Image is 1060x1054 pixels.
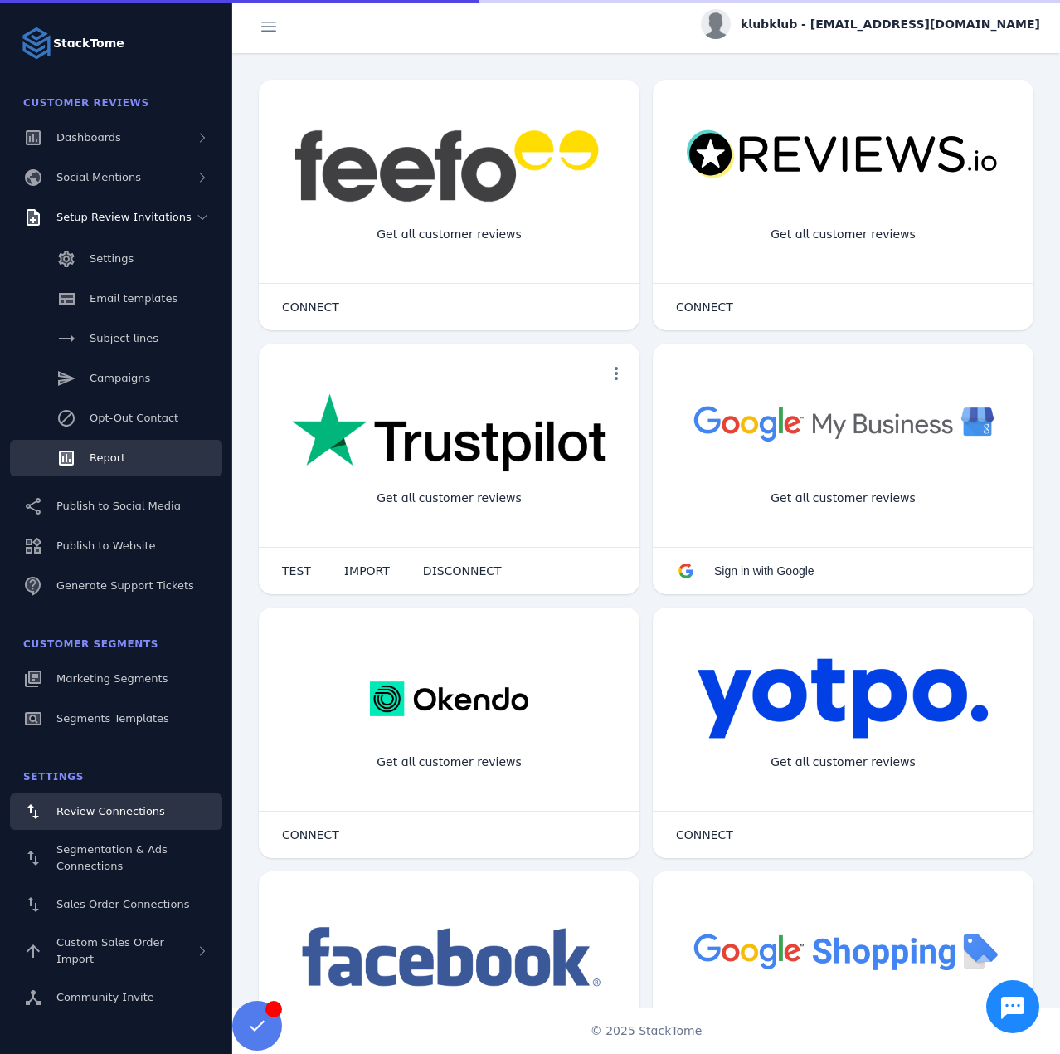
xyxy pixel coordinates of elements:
[686,129,1000,180] img: reviewsio.svg
[10,979,222,1016] a: Community Invite
[23,771,84,783] span: Settings
[370,657,528,740] img: okendo.webp
[282,829,339,841] span: CONNECT
[56,500,181,512] span: Publish to Social Media
[10,241,222,277] a: Settings
[56,898,189,910] span: Sales Order Connections
[23,638,158,650] span: Customer Segments
[23,97,149,109] span: Customer Reviews
[363,212,535,256] div: Get all customer reviews
[344,565,390,577] span: IMPORT
[10,281,222,317] a: Email templates
[10,568,222,604] a: Generate Support Tickets
[757,740,929,784] div: Get all customer reviews
[741,16,1040,33] span: klubklub - [EMAIL_ADDRESS][DOMAIN_NAME]
[292,129,606,203] img: feefo.png
[90,412,178,424] span: Opt-Out Contact
[90,372,150,384] span: Campaigns
[659,818,750,851] button: CONNECT
[701,9,731,39] img: profile.jpg
[292,393,606,475] img: trustpilot.png
[265,818,356,851] button: CONNECT
[282,565,311,577] span: TEST
[56,991,154,1003] span: Community Invite
[10,833,222,883] a: Segmentation & Ads Connections
[56,936,164,965] span: Custom Sales Order Import
[90,332,158,344] span: Subject lines
[56,171,141,183] span: Social Mentions
[292,921,606,995] img: facebook.png
[53,35,124,52] strong: StackTome
[56,672,168,685] span: Marketing Segments
[686,393,1000,452] img: googlebusiness.png
[676,829,733,841] span: CONNECT
[659,554,831,588] button: Sign in with Google
[591,1022,703,1040] span: © 2025 StackTome
[90,292,177,305] span: Email templates
[56,579,194,592] span: Generate Support Tickets
[56,712,169,725] span: Segments Templates
[659,290,750,324] button: CONNECT
[10,400,222,437] a: Opt-Out Contact
[90,451,125,464] span: Report
[10,886,222,923] a: Sales Order Connections
[10,661,222,697] a: Marketing Segments
[600,357,633,390] button: more
[328,554,406,588] button: IMPORT
[697,657,989,740] img: yotpo.png
[363,476,535,520] div: Get all customer reviews
[56,843,168,872] span: Segmentation & Ads Connections
[10,488,222,525] a: Publish to Social Media
[714,564,814,578] span: Sign in with Google
[90,252,134,265] span: Settings
[10,700,222,737] a: Segments Templates
[757,212,929,256] div: Get all customer reviews
[10,440,222,476] a: Report
[56,211,192,223] span: Setup Review Invitations
[745,1004,941,1048] div: Import Products from Google
[56,805,165,817] span: Review Connections
[423,565,502,577] span: DISCONNECT
[56,539,155,552] span: Publish to Website
[701,9,1040,39] button: klubklub - [EMAIL_ADDRESS][DOMAIN_NAME]
[10,528,222,564] a: Publish to Website
[20,27,53,60] img: Logo image
[10,320,222,357] a: Subject lines
[363,740,535,784] div: Get all customer reviews
[686,921,1000,980] img: googleshopping.png
[282,301,339,313] span: CONNECT
[757,476,929,520] div: Get all customer reviews
[265,554,328,588] button: TEST
[10,360,222,397] a: Campaigns
[406,554,518,588] button: DISCONNECT
[56,131,121,144] span: Dashboards
[265,290,356,324] button: CONNECT
[10,793,222,830] a: Review Connections
[676,301,733,313] span: CONNECT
